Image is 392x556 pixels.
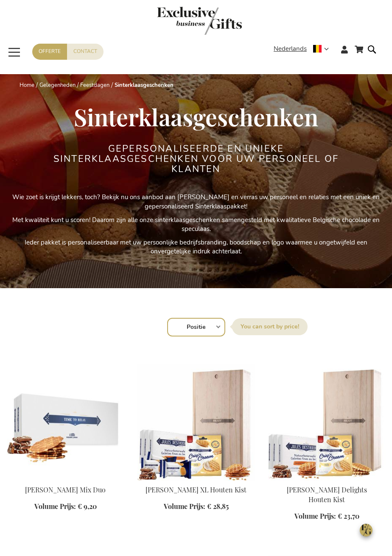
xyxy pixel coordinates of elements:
span: Volume Prijs: [34,502,76,511]
a: [PERSON_NAME] XL Houten Kist [146,485,246,494]
a: Volume Prijs: € 9,20 [34,502,97,512]
a: [PERSON_NAME] Delights Houten Kist [287,485,367,504]
img: Jules Destrooper Mix Duo [7,364,124,481]
a: Offerte [32,44,67,59]
span: € 9,20 [78,502,97,511]
label: Sorteer op [232,318,308,335]
a: Jules Destrooper Mix Duo [7,475,124,483]
span: Volume Prijs: [294,512,336,520]
a: Home [20,81,34,89]
img: Exclusive Business gifts logo [157,7,242,35]
span: € 28,85 [207,502,229,511]
span: Wie zoet is krijgt lekkers, toch? Bekijk nu ons aanbod aan [PERSON_NAME] en verras uw personeel e... [12,193,380,210]
strong: Sinterklaasgeschenken [115,81,174,89]
img: Jules Destrooper XL Wooden Box Personalised 1 [137,364,255,481]
h2: Gepersonaliseerde en unieke sinterklaasgeschenken voor uw personeel of klanten [37,144,355,175]
a: Contact [67,44,104,59]
span: Nederlands [274,44,307,54]
span: Volume Prijs: [164,502,205,511]
span: € 23,70 [338,512,359,520]
a: [PERSON_NAME] Mix Duo [25,485,106,494]
span: Met kwaliteit kunt u scoren! Daarom zijn alle onze sinterklaasgeschenken samengesteld met kwalita... [12,216,380,233]
a: Gelegenheden [39,81,76,89]
span: Ieder pakket is personaliseerbaar met uw persoonlijke bedrijfsbranding, boodschap en logo waarmee... [25,238,367,256]
img: Jules Destrooper Delights Wooden Box Personalised [268,364,385,481]
a: Jules Destrooper Delights Wooden Box Personalised [268,475,385,483]
a: Volume Prijs: € 23,70 [294,512,359,521]
a: Volume Prijs: € 28,85 [164,502,229,512]
span: Sinterklaasgeschenken [74,101,318,132]
a: Feestdagen [80,81,109,89]
a: store logo [7,7,392,37]
a: Jules Destrooper XL Wooden Box Personalised 1 [137,475,255,483]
